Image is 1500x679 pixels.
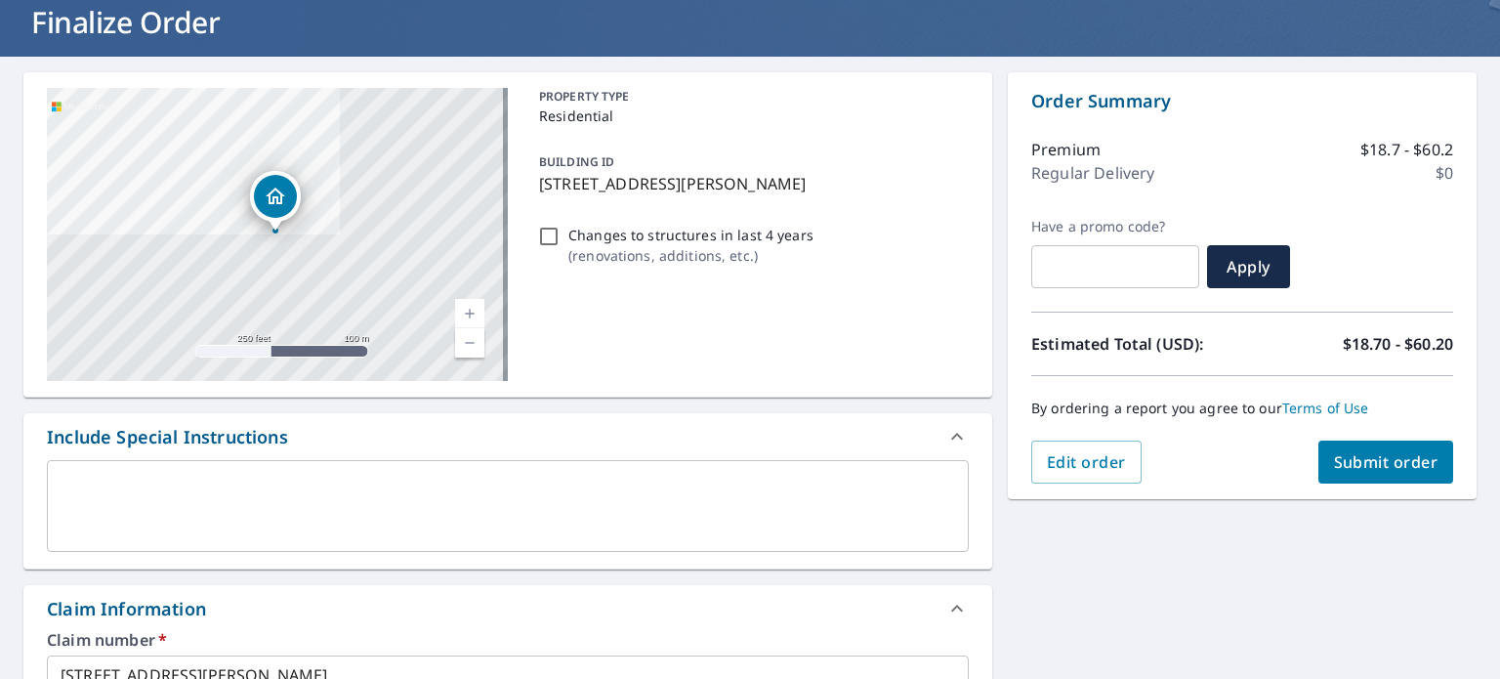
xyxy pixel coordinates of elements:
[1031,400,1453,417] p: By ordering a report you agree to our
[539,88,961,106] p: PROPERTY TYPE
[1436,161,1453,185] p: $0
[455,299,484,328] a: Current Level 17, Zoom In
[1282,399,1369,417] a: Terms of Use
[1318,441,1454,484] button: Submit order
[455,328,484,358] a: Current Level 17, Zoom Out
[539,106,961,126] p: Residential
[47,632,969,648] label: Claim number
[1047,451,1126,473] span: Edit order
[539,172,961,195] p: [STREET_ADDRESS][PERSON_NAME]
[568,245,813,266] p: ( renovations, additions, etc. )
[47,596,206,622] div: Claim Information
[1031,88,1453,114] p: Order Summary
[1360,138,1453,161] p: $18.7 - $60.2
[23,413,992,460] div: Include Special Instructions
[539,153,614,170] p: BUILDING ID
[568,225,813,245] p: Changes to structures in last 4 years
[1031,332,1242,356] p: Estimated Total (USD):
[1223,256,1274,277] span: Apply
[250,171,301,232] div: Dropped pin, building 1, Residential property, 728 Akins Smith Rd Statesboro, GA 30458
[23,585,992,632] div: Claim Information
[1031,441,1142,484] button: Edit order
[1031,218,1199,235] label: Have a promo code?
[47,424,288,450] div: Include Special Instructions
[1207,245,1290,288] button: Apply
[1334,451,1438,473] span: Submit order
[1031,138,1101,161] p: Premium
[1343,332,1453,356] p: $18.70 - $60.20
[23,2,1477,42] h1: Finalize Order
[1031,161,1154,185] p: Regular Delivery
